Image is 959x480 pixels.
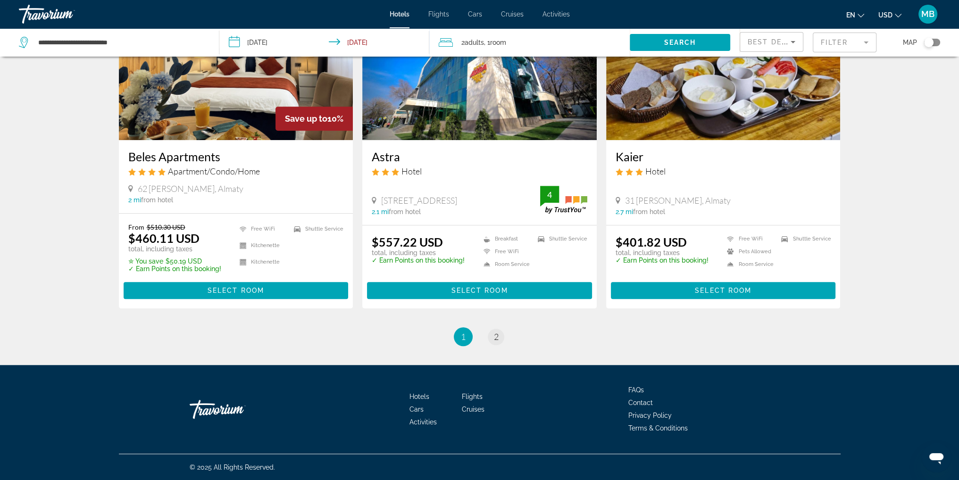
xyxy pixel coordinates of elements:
a: Travorium [190,395,284,423]
span: Select Room [451,287,508,294]
a: Terms & Conditions [628,424,688,432]
p: ✓ Earn Points on this booking! [372,257,465,264]
nav: Pagination [119,327,841,346]
span: From [128,223,144,231]
del: $510.30 USD [147,223,185,231]
span: 2 [494,331,499,342]
span: en [846,11,855,19]
p: ✓ Earn Points on this booking! [128,265,221,273]
li: Room Service [479,260,533,268]
li: Room Service [722,260,776,268]
a: Cars [468,10,482,18]
span: Search [664,39,696,46]
ins: $557.22 USD [372,235,443,249]
a: Travorium [19,2,113,26]
span: 2 mi [128,196,141,204]
ins: $401.82 USD [616,235,687,249]
a: Select Room [367,284,592,295]
a: Cruises [501,10,524,18]
div: 4 star Apartment [128,166,344,176]
a: Activities [542,10,570,18]
a: Astra [372,149,587,164]
span: , 1 [484,36,506,49]
span: [STREET_ADDRESS] [381,195,457,206]
a: Activities [409,418,437,426]
div: 4 [540,189,559,200]
p: $50.19 USD [128,257,221,265]
span: USD [878,11,892,19]
li: Free WiFi [722,235,776,243]
span: Flights [462,393,483,400]
span: 1 [461,331,466,342]
a: Privacy Policy [628,412,672,419]
a: Hotels [390,10,409,18]
p: total, including taxes [128,245,221,253]
p: ✓ Earn Points on this booking! [616,257,709,264]
span: Adults [465,39,484,46]
li: Shuttle Service [289,223,343,235]
ins: $460.11 USD [128,231,200,245]
div: 10% [275,107,353,131]
li: Pets Allowed [722,248,776,256]
span: ✮ You save [128,257,163,265]
span: Select Room [695,287,751,294]
span: from hotel [141,196,173,204]
button: Select Room [611,282,836,299]
button: Toggle map [917,38,940,47]
mat-select: Sort by [748,36,795,48]
span: Save up to [285,114,327,124]
li: Kitchenette [235,240,289,251]
a: Cars [409,406,424,413]
span: 62 [PERSON_NAME], Almaty [138,183,243,194]
img: trustyou-badge.svg [540,186,587,214]
button: Change currency [878,8,901,22]
span: Hotels [409,393,429,400]
a: Select Room [611,284,836,295]
button: Filter [813,32,876,53]
span: Hotel [645,166,666,176]
span: Apartment/Condo/Home [168,166,260,176]
a: Flights [428,10,449,18]
h3: Kaier [616,149,831,164]
li: Shuttle Service [533,235,587,243]
a: FAQs [628,386,644,394]
p: total, including taxes [372,249,465,257]
span: MB [921,9,934,19]
iframe: Кнопка запуска окна обмена сообщениями [921,442,951,472]
span: 31 [PERSON_NAME], Almaty [625,195,731,206]
button: Search [630,34,730,51]
li: Shuttle Service [776,235,831,243]
span: Room [490,39,506,46]
button: User Menu [916,4,940,24]
a: Contact [628,399,653,406]
button: Change language [846,8,864,22]
span: 2.7 mi [616,208,633,215]
p: total, including taxes [616,249,709,257]
span: 2 [461,36,484,49]
a: Cruises [462,406,484,413]
button: Select Room [367,282,592,299]
div: 3 star Hotel [616,166,831,176]
span: Best Deals [748,38,797,46]
li: Free WiFi [479,248,533,256]
li: Breakfast [479,235,533,243]
span: Hotel [401,166,422,176]
a: Select Room [124,284,349,295]
button: Select Room [124,282,349,299]
span: from hotel [389,208,421,215]
span: 2.1 mi [372,208,389,215]
h3: Beles Apartments [128,149,344,164]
